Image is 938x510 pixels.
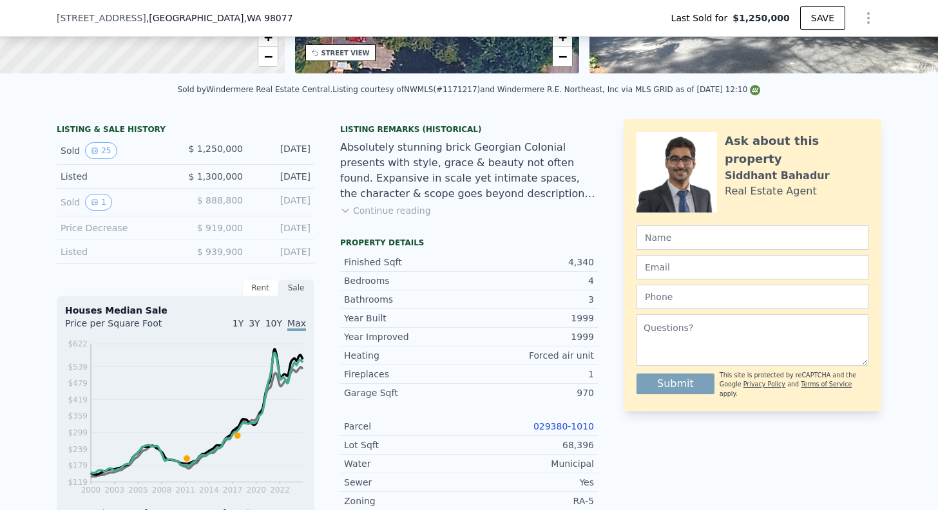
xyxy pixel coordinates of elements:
[197,223,243,233] span: $ 919,000
[469,495,594,507] div: RA-5
[344,439,469,451] div: Lot Sqft
[85,194,112,211] button: View historical data
[188,171,243,182] span: $ 1,300,000
[469,256,594,269] div: 4,340
[636,225,868,250] input: Name
[197,195,243,205] span: $ 888,800
[469,349,594,362] div: Forced air unit
[249,318,260,328] span: 3Y
[469,439,594,451] div: 68,396
[61,245,175,258] div: Listed
[469,476,594,489] div: Yes
[61,222,175,234] div: Price Decrease
[128,486,148,495] tspan: 2005
[68,339,88,348] tspan: $622
[57,12,146,24] span: [STREET_ADDRESS]
[278,279,314,296] div: Sale
[253,245,311,258] div: [DATE]
[68,395,88,404] tspan: $419
[68,478,88,487] tspan: $119
[856,5,881,31] button: Show Options
[340,238,598,248] div: Property details
[636,285,868,309] input: Phone
[233,318,244,328] span: 1Y
[244,13,292,23] span: , WA 98077
[344,293,469,306] div: Bathrooms
[469,457,594,470] div: Municipal
[188,144,243,154] span: $ 1,250,000
[725,132,868,168] div: Ask about this property
[800,6,845,30] button: SAVE
[321,48,370,58] div: STREET VIEW
[68,411,88,420] tspan: $359
[258,47,278,66] a: Zoom out
[559,48,567,64] span: −
[61,170,175,183] div: Listed
[344,368,469,381] div: Fireplaces
[344,386,469,399] div: Garage Sqft
[253,222,311,234] div: [DATE]
[68,461,88,470] tspan: $179
[68,363,88,372] tspan: $539
[340,140,598,202] div: Absolutely stunning brick Georgian Colonial presents with style, grace & beauty not often found. ...
[344,330,469,343] div: Year Improved
[253,170,311,183] div: [DATE]
[65,317,186,337] div: Price per Square Foot
[85,142,117,159] button: View historical data
[253,142,311,159] div: [DATE]
[152,486,172,495] tspan: 2008
[65,304,306,317] div: Houses Median Sale
[178,85,333,94] div: Sold by Windermere Real Estate Central .
[253,194,311,211] div: [DATE]
[469,274,594,287] div: 4
[344,476,469,489] div: Sewer
[68,428,88,437] tspan: $299
[720,371,868,399] div: This site is protected by reCAPTCHA and the Google and apply.
[725,184,817,199] div: Real Estate Agent
[469,312,594,325] div: 1999
[263,48,272,64] span: −
[340,204,431,217] button: Continue reading
[68,445,88,454] tspan: $239
[242,279,278,296] div: Rent
[344,349,469,362] div: Heating
[199,486,219,495] tspan: 2014
[332,85,760,94] div: Listing courtesy of NWMLS (#1171217) and Windermere R.E. Northeast, Inc via MLS GRID as of [DATE]...
[559,29,567,45] span: +
[340,124,598,135] div: Listing Remarks (Historical)
[750,85,760,95] img: NWMLS Logo
[246,486,266,495] tspan: 2020
[469,293,594,306] div: 3
[344,274,469,287] div: Bedrooms
[287,318,306,331] span: Max
[258,28,278,47] a: Zoom in
[61,142,175,159] div: Sold
[104,486,124,495] tspan: 2003
[175,486,195,495] tspan: 2011
[636,255,868,279] input: Email
[671,12,733,24] span: Last Sold for
[553,28,572,47] a: Zoom in
[197,247,243,257] span: $ 939,900
[146,12,293,24] span: , [GEOGRAPHIC_DATA]
[344,256,469,269] div: Finished Sqft
[81,486,101,495] tspan: 2000
[270,486,290,495] tspan: 2022
[743,381,785,388] a: Privacy Policy
[533,421,594,431] a: 029380-1010
[801,381,852,388] a: Terms of Service
[68,379,88,388] tspan: $479
[344,457,469,470] div: Water
[57,124,314,137] div: LISTING & SALE HISTORY
[469,368,594,381] div: 1
[636,373,714,394] button: Submit
[223,486,243,495] tspan: 2017
[553,47,572,66] a: Zoom out
[469,330,594,343] div: 1999
[344,420,469,433] div: Parcel
[344,495,469,507] div: Zoning
[61,194,175,211] div: Sold
[725,168,830,184] div: Siddhant Bahadur
[344,312,469,325] div: Year Built
[469,386,594,399] div: 970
